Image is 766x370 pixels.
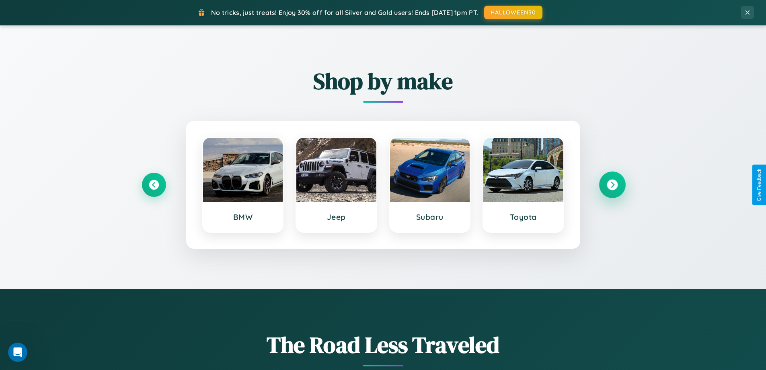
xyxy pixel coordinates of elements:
button: HALLOWEEN30 [484,6,542,19]
span: No tricks, just treats! Enjoy 30% off for all Silver and Gold users! Ends [DATE] 1pm PT. [211,8,478,17]
h3: Toyota [491,212,555,222]
h2: Shop by make [142,66,624,97]
h3: Subaru [398,212,462,222]
iframe: Intercom live chat [8,343,27,362]
h3: BMW [211,212,275,222]
h1: The Road Less Traveled [142,329,624,360]
h3: Jeep [304,212,368,222]
div: Give Feedback [756,169,762,201]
